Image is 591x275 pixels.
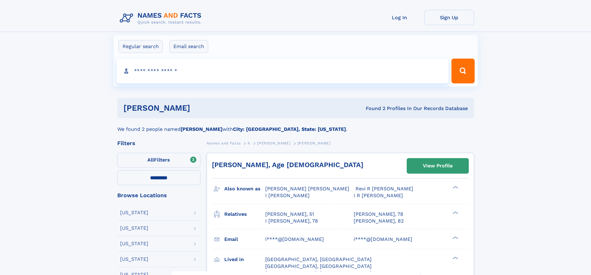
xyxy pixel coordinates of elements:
b: [PERSON_NAME] [181,126,222,132]
span: K [248,141,250,145]
span: Revi R [PERSON_NAME] [356,186,413,192]
span: [GEOGRAPHIC_DATA], [GEOGRAPHIC_DATA] [265,263,372,269]
button: Search Button [451,59,474,83]
span: [GEOGRAPHIC_DATA], [GEOGRAPHIC_DATA] [265,256,372,262]
div: [US_STATE] [120,257,148,262]
a: View Profile [407,158,468,173]
h3: Email [224,234,265,245]
span: [PERSON_NAME] [257,141,290,145]
a: Log In [375,10,424,25]
img: Logo Names and Facts [117,10,207,27]
a: [PERSON_NAME], 82 [354,218,404,224]
input: search input [117,59,449,83]
h1: [PERSON_NAME] [123,104,278,112]
label: Regular search [119,40,163,53]
label: Filters [117,153,200,168]
a: [PERSON_NAME], Age [DEMOGRAPHIC_DATA] [212,161,363,169]
div: We found 2 people named with . [117,118,474,133]
div: ❯ [451,211,459,215]
a: [PERSON_NAME], 78 [354,211,403,218]
span: I [PERSON_NAME] [265,193,310,198]
a: [PERSON_NAME], 51 [265,211,314,218]
b: City: [GEOGRAPHIC_DATA], State: [US_STATE] [233,126,346,132]
span: All [147,157,154,163]
div: Browse Locations [117,193,200,198]
a: K [248,139,250,147]
div: View Profile [423,159,453,173]
div: [US_STATE] [120,226,148,231]
span: [PERSON_NAME] [298,141,331,145]
label: Email search [169,40,208,53]
h3: Lived in [224,254,265,265]
div: Found 2 Profiles In Our Records Database [278,105,468,112]
a: [PERSON_NAME] [257,139,290,147]
span: [PERSON_NAME] [PERSON_NAME] [265,186,349,192]
div: [US_STATE] [120,241,148,246]
h3: Also known as [224,184,265,194]
div: [US_STATE] [120,210,148,215]
div: Filters [117,140,200,146]
h3: Relatives [224,209,265,220]
a: I [PERSON_NAME], 78 [265,218,318,224]
div: ❯ [451,236,459,240]
span: I R [PERSON_NAME] [354,193,403,198]
div: ❯ [451,256,459,260]
a: Sign Up [424,10,474,25]
a: Names and Facts [207,139,241,147]
div: ❯ [451,185,459,189]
